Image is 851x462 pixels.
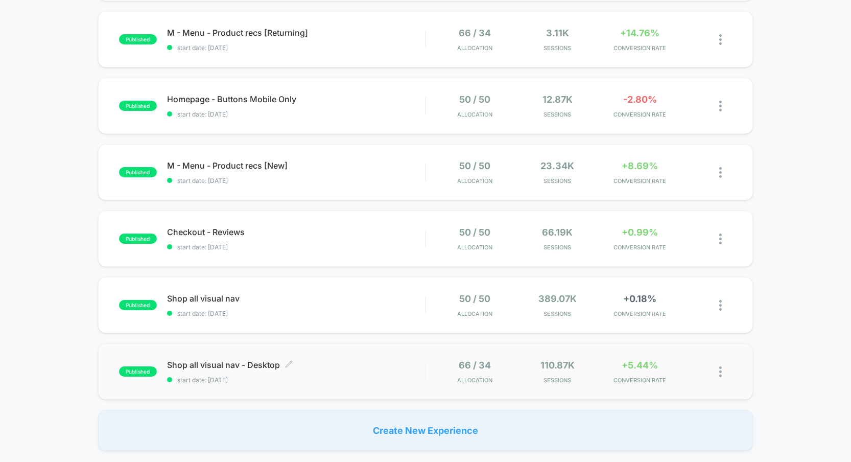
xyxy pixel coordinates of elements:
span: Checkout - Reviews [167,227,425,237]
span: Allocation [457,310,492,317]
span: 3.11k [546,28,569,38]
span: published [119,101,157,111]
span: Shop all visual nav [167,293,425,304]
span: Allocation [457,111,492,118]
img: close [719,101,722,111]
span: -2.80% [623,94,657,105]
span: start date: [DATE] [167,243,425,251]
span: 389.07k [538,293,577,304]
img: close [719,234,722,244]
span: CONVERSION RATE [601,111,679,118]
span: Allocation [457,177,492,184]
span: start date: [DATE] [167,310,425,317]
span: Sessions [518,111,596,118]
span: published [119,34,157,44]
span: 50 / 50 [459,160,490,171]
span: 50 / 50 [459,94,490,105]
span: Allocation [457,377,492,384]
span: 66 / 34 [459,360,491,371]
img: close [719,300,722,311]
span: +0.99% [622,227,658,238]
span: 50 / 50 [459,227,490,238]
span: published [119,234,157,244]
span: published [119,300,157,310]
span: Sessions [518,177,596,184]
span: +14.76% [620,28,659,38]
span: CONVERSION RATE [601,177,679,184]
span: Allocation [457,244,492,251]
span: 23.34k [540,160,574,171]
span: 66 / 34 [459,28,491,38]
span: published [119,167,157,177]
span: start date: [DATE] [167,44,425,52]
img: close [719,34,722,45]
span: start date: [DATE] [167,376,425,384]
img: close [719,167,722,178]
span: Sessions [518,310,596,317]
span: +0.18% [623,293,656,304]
span: +5.44% [622,360,658,371]
span: Sessions [518,244,596,251]
span: start date: [DATE] [167,110,425,118]
span: start date: [DATE] [167,177,425,184]
span: 12.87k [542,94,573,105]
span: CONVERSION RATE [601,310,679,317]
span: Shop all visual nav - Desktop [167,360,425,370]
span: Sessions [518,377,596,384]
span: 66.19k [542,227,573,238]
span: CONVERSION RATE [601,377,679,384]
span: Sessions [518,44,596,52]
span: M - Menu - Product recs [New] [167,160,425,171]
div: Create New Experience [98,410,753,451]
span: M - Menu - Product recs [Returning] [167,28,425,38]
span: Homepage - Buttons Mobile Only [167,94,425,104]
span: Allocation [457,44,492,52]
span: 110.87k [540,360,575,371]
span: CONVERSION RATE [601,44,679,52]
span: CONVERSION RATE [601,244,679,251]
span: 50 / 50 [459,293,490,304]
img: close [719,366,722,377]
span: published [119,366,157,377]
span: +8.69% [622,160,658,171]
